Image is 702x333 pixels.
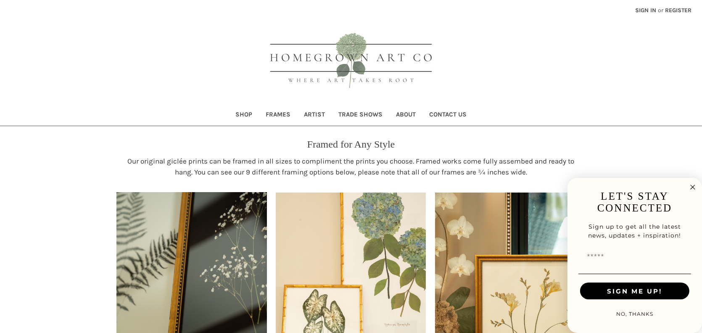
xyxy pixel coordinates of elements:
a: Contact Us [422,105,473,126]
a: Artist [297,105,332,126]
div: FLYOUT Form [567,178,702,333]
input: Email [580,248,689,265]
p: Our original giclée prints can be framed in all sizes to compliment the prints you choose. Framed... [121,156,581,177]
span: LET'S STAY CONNECTED [597,190,672,214]
span: or [657,6,664,15]
a: About [389,105,422,126]
span: Sign up to get all the latest news, updates + inspiration! [589,223,681,239]
img: HOMEGROWN ART CO [256,24,446,99]
a: Shop [229,105,259,126]
a: Frames [259,105,297,126]
button: Close dialog [688,182,698,192]
button: NO, THANKS [612,306,657,322]
a: Trade Shows [332,105,389,126]
p: Framed for Any Style [307,137,395,152]
button: SIGN ME UP! [580,283,689,299]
